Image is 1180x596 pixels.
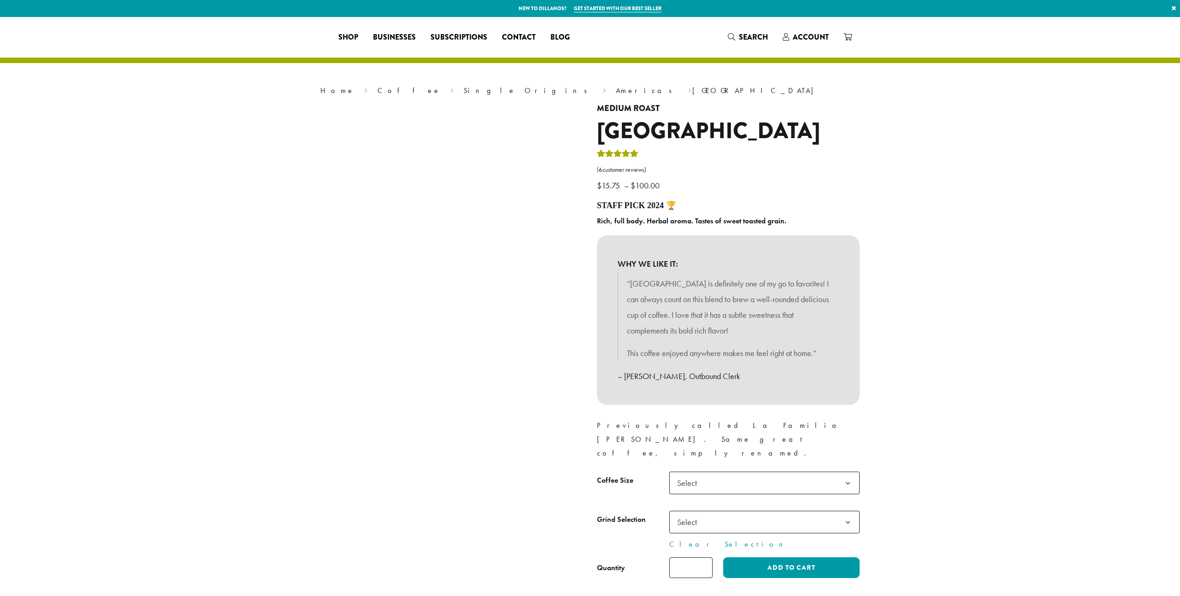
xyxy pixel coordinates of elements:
[720,29,775,45] a: Search
[320,86,354,95] a: Home
[502,32,536,43] span: Contact
[624,180,629,191] span: –
[618,256,839,272] b: WHY WE LIKE IT:
[597,562,625,573] div: Quantity
[597,419,860,460] p: Previously called La Familia [PERSON_NAME]. Same great coffee, simply renamed.
[597,104,860,114] h4: Medium Roast
[618,368,839,384] p: – [PERSON_NAME], Outbound Clerk
[673,513,706,531] span: Select
[739,32,768,42] span: Search
[627,345,830,361] p: This coffee enjoyed anywhere makes me feel right at home.”
[597,216,786,226] b: Rich, full body. Herbal aroma. Tastes of sweet toasted grain.
[669,557,713,578] input: Product quantity
[597,201,860,211] h4: STAFF PICK 2024 🏆
[616,86,678,95] a: Americas
[599,166,602,174] span: 6
[364,82,367,96] span: ›
[378,86,441,95] a: Coffee
[597,180,602,191] span: $
[320,85,860,96] nav: Breadcrumb
[631,180,635,191] span: $
[723,557,860,578] button: Add to cart
[338,32,358,43] span: Shop
[597,474,669,487] label: Coffee Size
[450,82,454,96] span: ›
[597,118,860,145] h1: [GEOGRAPHIC_DATA]
[431,32,487,43] span: Subscriptions
[597,180,622,191] bdi: 15.75
[669,539,860,550] a: Clear Selection
[597,513,669,526] label: Grind Selection
[574,5,661,12] a: Get started with our best seller
[669,511,860,533] span: Select
[603,82,606,96] span: ›
[793,32,829,42] span: Account
[464,86,593,95] a: Single Origins
[688,82,691,96] span: ›
[373,32,416,43] span: Businesses
[673,474,706,492] span: Select
[669,472,860,494] span: Select
[631,180,662,191] bdi: 100.00
[597,165,860,175] a: (6customer reviews)
[331,30,366,45] a: Shop
[550,32,570,43] span: Blog
[597,148,638,162] div: Rated 4.83 out of 5
[627,276,830,338] p: “[GEOGRAPHIC_DATA] is definitely one of my go to favorites! I can always count on this blend to b...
